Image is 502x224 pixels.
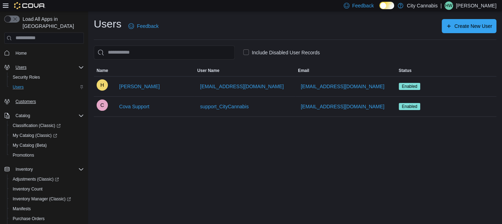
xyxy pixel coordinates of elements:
span: Security Roles [13,74,40,80]
span: Feedback [352,2,374,9]
button: Users [13,63,29,72]
span: Inventory Count [10,185,84,193]
span: Manifests [10,205,84,213]
span: Inventory Count [13,186,43,192]
span: Create New User [454,23,492,30]
span: [EMAIL_ADDRESS][DOMAIN_NAME] [301,103,384,110]
span: Home [13,49,84,57]
span: My Catalog (Classic) [10,131,84,140]
button: Create New User [442,19,496,33]
button: Security Roles [7,72,87,82]
span: Enabled [402,83,417,90]
h1: Users [94,17,121,31]
div: Haoyi Wang [445,1,453,10]
span: Manifests [13,206,31,212]
div: Cova [97,99,108,111]
a: My Catalog (Beta) [10,141,50,150]
span: Purchase Orders [13,216,45,222]
button: Cova Support [116,99,152,114]
a: Customers [13,97,39,106]
span: Catalog [13,111,84,120]
a: Classification (Classic) [7,121,87,131]
span: HW [445,1,452,10]
span: Users [16,65,26,70]
span: Dark Mode [379,9,380,10]
a: Adjustments (Classic) [7,174,87,184]
a: My Catalog (Classic) [7,131,87,140]
a: Security Roles [10,73,43,81]
span: C [100,99,104,111]
span: Users [13,63,84,72]
span: Name [97,68,108,73]
a: Classification (Classic) [10,121,63,130]
button: Manifests [7,204,87,214]
button: support_CityCannabis [197,99,252,114]
span: Inventory Manager (Classic) [10,195,84,203]
span: Promotions [13,152,34,158]
span: Enabled [402,103,417,110]
button: Catalog [1,111,87,121]
button: My Catalog (Beta) [7,140,87,150]
span: Load All Apps in [GEOGRAPHIC_DATA] [20,16,84,30]
button: [EMAIL_ADDRESS][DOMAIN_NAME] [197,79,287,93]
input: Dark Mode [379,2,394,9]
span: Classification (Classic) [10,121,84,130]
p: | [440,1,442,10]
div: Haoyi [97,79,108,91]
span: User Name [197,68,220,73]
span: Inventory [16,167,33,172]
a: Inventory Manager (Classic) [7,194,87,204]
span: Users [10,83,84,91]
a: Inventory Count [10,185,45,193]
span: [PERSON_NAME] [119,83,160,90]
a: Inventory Manager (Classic) [10,195,74,203]
button: Catalog [13,111,33,120]
p: [PERSON_NAME] [456,1,496,10]
a: Adjustments (Classic) [10,175,62,183]
a: Purchase Orders [10,214,48,223]
span: Enabled [399,83,421,90]
a: Users [10,83,26,91]
span: Feedback [137,23,158,30]
span: Inventory [13,165,84,174]
span: My Catalog (Classic) [13,133,57,138]
span: Enabled [399,103,421,110]
span: Security Roles [10,73,84,81]
img: Cova [14,2,45,9]
button: Inventory Count [7,184,87,194]
p: City Cannabis [407,1,437,10]
button: [EMAIL_ADDRESS][DOMAIN_NAME] [298,79,387,93]
span: Status [399,68,412,73]
span: [EMAIL_ADDRESS][DOMAIN_NAME] [301,83,384,90]
a: Feedback [125,19,161,33]
button: Users [7,82,87,92]
button: Customers [1,96,87,107]
span: Adjustments (Classic) [10,175,84,183]
button: Users [1,62,87,72]
span: support_CityCannabis [200,103,249,110]
span: Adjustments (Classic) [13,176,59,182]
span: Promotions [10,151,84,159]
a: Manifests [10,205,33,213]
span: Cova Support [119,103,149,110]
button: Inventory [13,165,36,174]
span: [EMAIL_ADDRESS][DOMAIN_NAME] [200,83,284,90]
span: My Catalog (Beta) [13,143,47,148]
span: Classification (Classic) [13,123,61,128]
a: My Catalog (Classic) [10,131,60,140]
span: H [100,79,104,91]
button: Inventory [1,164,87,174]
button: [PERSON_NAME] [116,79,163,93]
button: Home [1,48,87,58]
span: Users [13,84,24,90]
span: Inventory Manager (Classic) [13,196,71,202]
a: Home [13,49,30,57]
span: My Catalog (Beta) [10,141,84,150]
label: Include Disabled User Records [243,48,320,57]
button: Purchase Orders [7,214,87,224]
button: Promotions [7,150,87,160]
span: Purchase Orders [10,214,84,223]
span: Customers [13,97,84,106]
span: Customers [16,99,36,104]
span: Home [16,50,27,56]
